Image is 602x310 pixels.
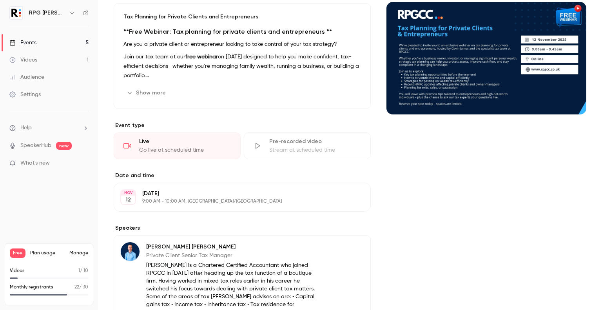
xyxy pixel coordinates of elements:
[74,284,88,291] p: / 30
[114,121,371,129] p: Event type
[123,40,361,49] p: Are you a private client or entrepreneur looking to take control of your tax strategy?
[79,160,89,167] iframe: Noticeable Trigger
[10,7,22,19] img: RPG Crouch Chapman LLP
[142,198,329,205] p: 9:00 AM - 10:00 AM, [GEOGRAPHIC_DATA]/[GEOGRAPHIC_DATA]
[20,159,50,167] span: What's new
[139,146,231,154] div: Go live at scheduled time
[139,138,231,145] div: Live
[20,124,32,132] span: Help
[10,267,25,274] p: Videos
[9,73,44,81] div: Audience
[121,190,135,196] div: NOV
[10,284,53,291] p: Monthly registrants
[142,190,329,198] p: [DATE]
[269,138,361,145] div: Pre-recorded video
[10,248,25,258] span: Free
[244,132,371,159] div: Pre-recorded videoStream at scheduled time
[20,141,51,150] a: SpeakerHub
[9,124,89,132] li: help-dropdown-opener
[185,54,218,60] strong: free webinar
[78,267,88,274] p: / 10
[114,172,371,179] label: Date and time
[114,224,371,232] label: Speakers
[29,9,66,17] h6: RPG [PERSON_NAME] [PERSON_NAME] LLP
[74,285,79,290] span: 22
[146,243,320,251] p: [PERSON_NAME] [PERSON_NAME]
[125,196,131,204] p: 12
[9,91,41,98] div: Settings
[146,252,320,259] p: Private Client Senior Tax Manager
[9,56,37,64] div: Videos
[269,146,361,154] div: Stream at scheduled time
[56,142,72,150] span: new
[69,250,88,256] a: Manage
[123,13,361,21] p: Tax Planning for Private Clients and Entrepreneurs
[9,39,36,47] div: Events
[114,132,241,159] div: LiveGo live at scheduled time
[123,52,361,80] p: Join our tax team at our on [DATE] designed to help you make confident, tax-efficient decisions—w...
[123,87,170,99] button: Show more
[78,268,80,273] span: 1
[123,27,361,36] h2: **Free Webinar: Tax planning for private clients and entrepreneurs **
[121,242,140,261] img: Gavin James
[30,250,65,256] span: Plan usage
